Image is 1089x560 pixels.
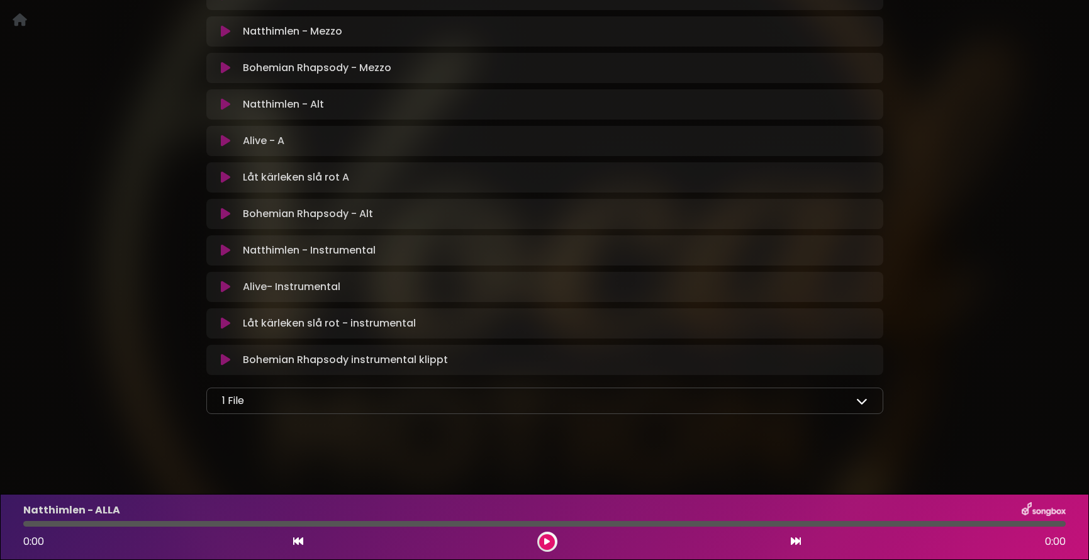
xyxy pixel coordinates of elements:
[243,97,324,112] p: Natthimlen - Alt
[222,393,244,408] p: 1 File
[243,316,416,331] p: Låt kärleken slå rot - instrumental
[243,279,340,294] p: Alive- Instrumental
[243,206,373,221] p: Bohemian Rhapsody - Alt
[243,24,342,39] p: Natthimlen - Mezzo
[243,243,376,258] p: Natthimlen - Instrumental
[243,352,448,367] p: Bohemian Rhapsody instrumental klippt
[243,170,349,185] p: Låt kärleken slå rot A
[243,60,391,76] p: Bohemian Rhapsody - Mezzo
[243,133,284,148] p: Alive - A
